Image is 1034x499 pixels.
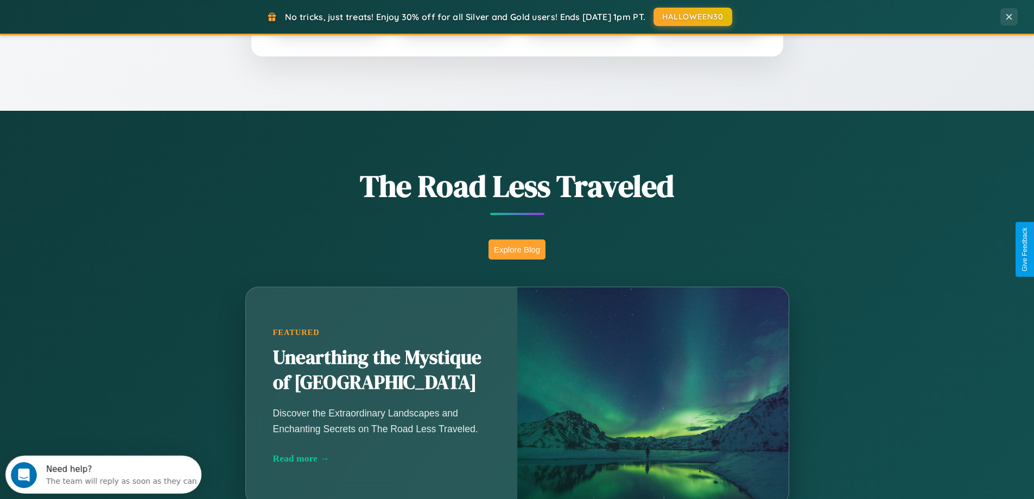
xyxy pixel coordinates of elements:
h2: Unearthing the Mystique of [GEOGRAPHIC_DATA] [273,345,490,395]
iframe: Intercom live chat discovery launcher [5,456,201,494]
div: Open Intercom Messenger [4,4,202,34]
iframe: Intercom live chat [11,462,37,488]
p: Discover the Extraordinary Landscapes and Enchanting Secrets on The Road Less Traveled. [273,406,490,436]
div: Give Feedback [1021,228,1029,271]
span: No tricks, just treats! Enjoy 30% off for all Silver and Gold users! Ends [DATE] 1pm PT. [285,11,645,22]
div: The team will reply as soon as they can [41,18,192,29]
div: Read more → [273,453,490,464]
button: Explore Blog [489,239,545,260]
div: Featured [273,328,490,337]
h1: The Road Less Traveled [192,165,843,207]
div: Need help? [41,9,192,18]
button: HALLOWEEN30 [654,8,732,26]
